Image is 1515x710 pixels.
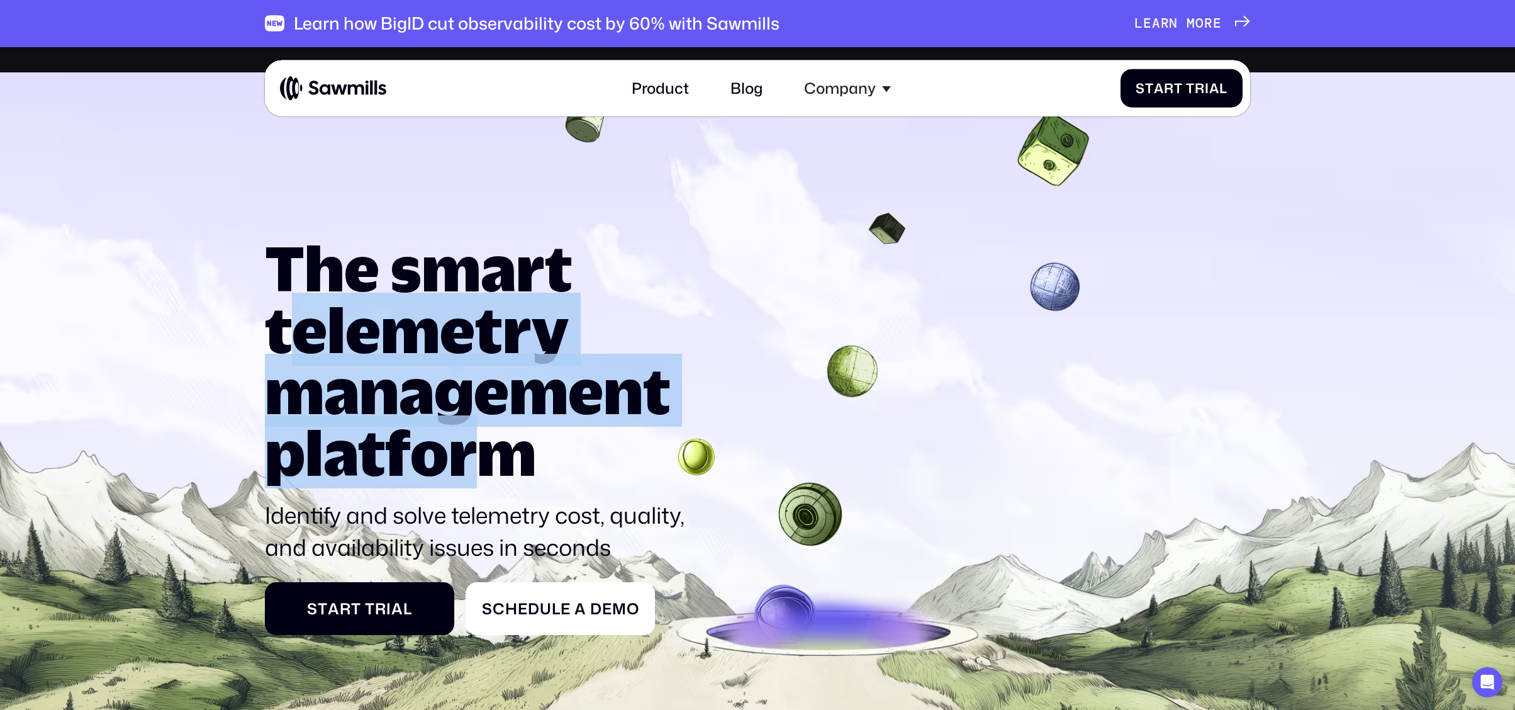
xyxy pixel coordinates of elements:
[340,600,351,618] span: r
[294,13,780,34] div: Learn how BigID cut observability cost by 60% with Sawmills
[328,600,340,618] span: a
[391,600,403,618] span: a
[1134,16,1143,31] span: L
[265,237,704,483] h1: The smart telemetry management platform
[1169,16,1178,31] span: n
[590,600,602,618] span: D
[1195,16,1204,31] span: o
[620,68,700,109] a: Product
[493,600,505,618] span: c
[518,600,528,618] span: e
[265,500,704,563] p: Identify and solve telemetry cost, quality, and availability issues in seconds
[1174,81,1183,96] span: t
[1154,81,1164,96] span: a
[552,600,561,618] span: l
[540,600,552,618] span: u
[318,600,328,618] span: t
[627,600,639,618] span: o
[505,600,518,618] span: h
[386,600,391,618] span: i
[307,600,318,618] span: S
[1205,81,1209,96] span: i
[1136,81,1145,96] span: S
[1186,81,1195,96] span: T
[1164,81,1174,96] span: r
[265,582,454,634] a: StartTrial
[1204,16,1213,31] span: r
[1213,16,1222,31] span: e
[561,600,571,618] span: e
[602,600,612,618] span: e
[403,600,413,618] span: l
[351,600,361,618] span: t
[793,68,902,109] div: Company
[1161,16,1170,31] span: r
[1187,16,1195,31] span: m
[719,68,774,109] a: Blog
[1195,81,1205,96] span: r
[1121,69,1242,108] a: StartTrial
[1219,81,1227,96] span: l
[466,582,655,634] a: ScheduleaDemo
[1209,81,1219,96] span: a
[1143,16,1152,31] span: e
[1134,16,1250,31] a: Learnmore
[528,600,540,618] span: d
[365,600,375,618] span: T
[804,79,876,98] div: Company
[375,600,386,618] span: r
[1152,16,1161,31] span: a
[482,600,493,618] span: S
[574,600,586,618] span: a
[612,600,627,618] span: m
[1472,667,1502,697] div: Open Intercom Messenger
[1145,81,1154,96] span: t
